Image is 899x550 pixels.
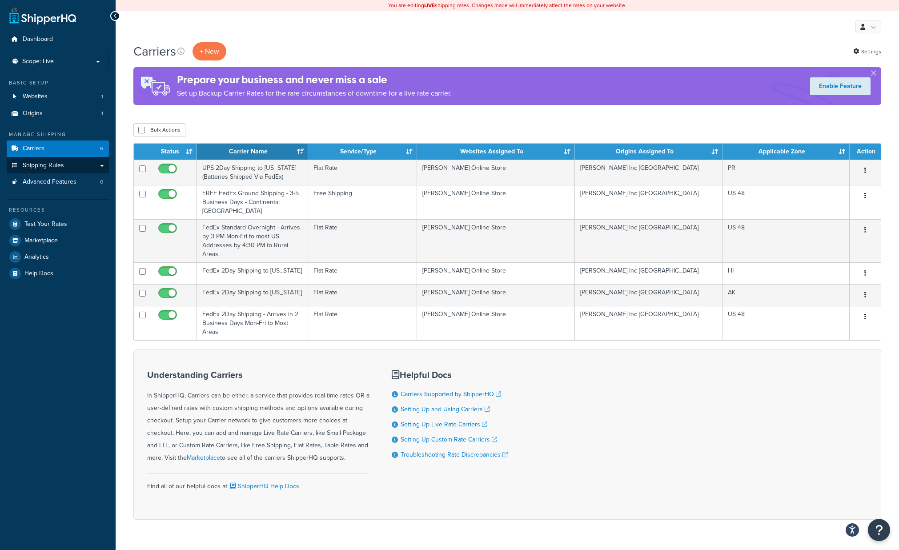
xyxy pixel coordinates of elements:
[308,306,417,340] td: Flat Rate
[177,87,452,100] p: Set up Backup Carrier Rates for the rare circumstances of downtime for a live rate carrier.
[575,284,722,306] td: [PERSON_NAME] Inc [GEOGRAPHIC_DATA]
[401,389,501,399] a: Carriers Supported by ShipperHQ
[401,435,497,444] a: Setting Up Custom Rate Carriers
[7,174,109,190] a: Advanced Features 0
[401,405,490,414] a: Setting Up and Using Carriers
[392,370,508,380] h3: Helpful Docs
[7,206,109,214] div: Resources
[7,233,109,249] a: Marketplace
[308,160,417,185] td: Flat Rate
[197,284,308,306] td: FedEx 2Day Shipping to [US_STATE]
[9,7,76,24] a: ShipperHQ Home
[722,262,850,284] td: HI
[401,420,487,429] a: Setting Up Live Rate Carriers
[7,131,109,138] div: Manage Shipping
[7,79,109,87] div: Basic Setup
[197,144,308,160] th: Carrier Name: activate to sort column ascending
[575,185,722,219] td: [PERSON_NAME] Inc [GEOGRAPHIC_DATA]
[7,141,109,157] a: Carriers 6
[101,110,103,117] span: 1
[147,370,369,380] h3: Understanding Carriers
[197,160,308,185] td: UPS 2Day Shipping to [US_STATE] (Batteries Shipped Via FedEx)
[23,36,53,43] span: Dashboard
[23,162,64,169] span: Shipping Rules
[308,144,417,160] th: Service/Type: activate to sort column ascending
[575,306,722,340] td: [PERSON_NAME] Inc [GEOGRAPHIC_DATA]
[229,482,299,491] a: ShipperHQ Help Docs
[417,185,575,219] td: [PERSON_NAME] Online Store
[133,123,185,136] button: Bulk Actions
[197,306,308,340] td: FedEx 2Day Shipping - Arrives in 2 Business Days Mon-Fri to Most Areas
[7,216,109,232] a: Test Your Rates
[7,249,109,265] a: Analytics
[308,185,417,219] td: Free Shipping
[850,144,881,160] th: Action
[575,144,722,160] th: Origins Assigned To: activate to sort column ascending
[147,370,369,464] div: In ShipperHQ, Carriers can be either, a service that provides real-time rates OR a user-defined r...
[193,42,226,60] button: + New
[7,105,109,122] a: Origins 1
[308,284,417,306] td: Flat Rate
[7,88,109,105] li: Websites
[151,144,197,160] th: Status: activate to sort column ascending
[197,219,308,262] td: FedEx Standard Overnight - Arrives by 3 PM Mon-Fri to most US Addresses by 4:30 PM to Rural Areas
[23,178,76,186] span: Advanced Features
[147,473,369,493] div: Find all of our helpful docs at:
[722,160,850,185] td: PR
[100,178,103,186] span: 0
[7,265,109,281] a: Help Docs
[417,219,575,262] td: [PERSON_NAME] Online Store
[401,450,508,459] a: Troubleshooting Rate Discrepancies
[197,262,308,284] td: FedEx 2Day Shipping to [US_STATE]
[722,284,850,306] td: AK
[417,160,575,185] td: [PERSON_NAME] Online Store
[24,253,49,261] span: Analytics
[575,262,722,284] td: [PERSON_NAME] Inc [GEOGRAPHIC_DATA]
[24,221,67,228] span: Test Your Rates
[24,270,53,277] span: Help Docs
[417,284,575,306] td: [PERSON_NAME] Online Store
[24,237,58,245] span: Marketplace
[7,105,109,122] li: Origins
[100,145,103,153] span: 6
[133,67,177,105] img: ad-rules-rateshop-fe6ec290ccb7230408bd80ed9643f0289d75e0ffd9eb532fc0e269fcd187b520.png
[853,45,881,58] a: Settings
[7,88,109,105] a: Websites 1
[722,306,850,340] td: US 48
[868,519,890,541] button: Open Resource Center
[133,43,176,60] h1: Carriers
[7,157,109,174] a: Shipping Rules
[23,145,44,153] span: Carriers
[22,58,54,65] span: Scope: Live
[810,77,871,95] a: Enable Feature
[417,262,575,284] td: [PERSON_NAME] Online Store
[417,306,575,340] td: [PERSON_NAME] Online Store
[187,453,220,462] a: Marketplace
[7,31,109,48] a: Dashboard
[308,262,417,284] td: Flat Rate
[197,185,308,219] td: FREE FedEx Ground Shipping - 3-5 Business Days - Continental [GEOGRAPHIC_DATA]
[722,185,850,219] td: US 48
[23,93,48,100] span: Websites
[23,110,43,117] span: Origins
[722,219,850,262] td: US 48
[101,93,103,100] span: 1
[7,141,109,157] li: Carriers
[7,174,109,190] li: Advanced Features
[308,219,417,262] td: Flat Rate
[722,144,850,160] th: Applicable Zone: activate to sort column ascending
[417,144,575,160] th: Websites Assigned To: activate to sort column ascending
[177,72,452,87] h4: Prepare your business and never miss a sale
[575,160,722,185] td: [PERSON_NAME] Inc [GEOGRAPHIC_DATA]
[424,1,435,9] b: LIVE
[575,219,722,262] td: [PERSON_NAME] Inc [GEOGRAPHIC_DATA]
